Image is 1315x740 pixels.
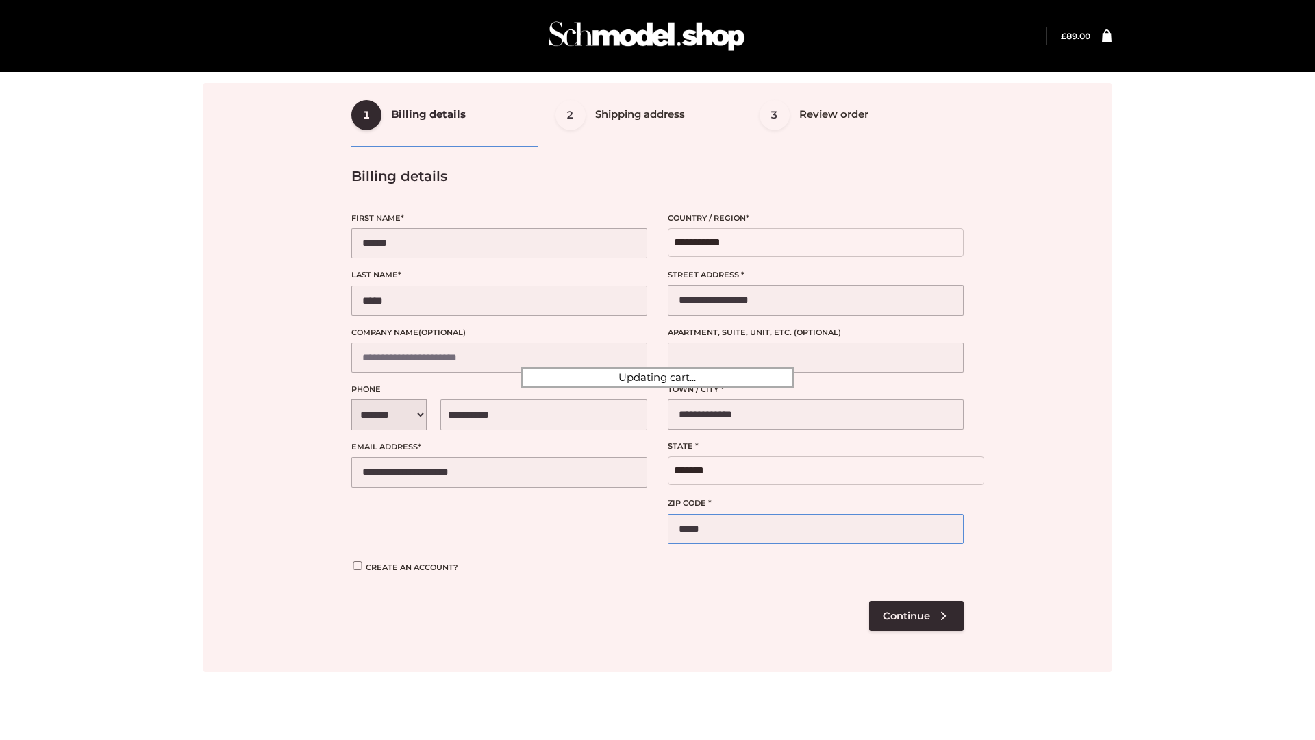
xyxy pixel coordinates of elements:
div: Updating cart... [521,367,794,388]
span: £ [1061,31,1066,41]
a: £89.00 [1061,31,1090,41]
bdi: 89.00 [1061,31,1090,41]
img: Schmodel Admin 964 [544,9,749,63]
